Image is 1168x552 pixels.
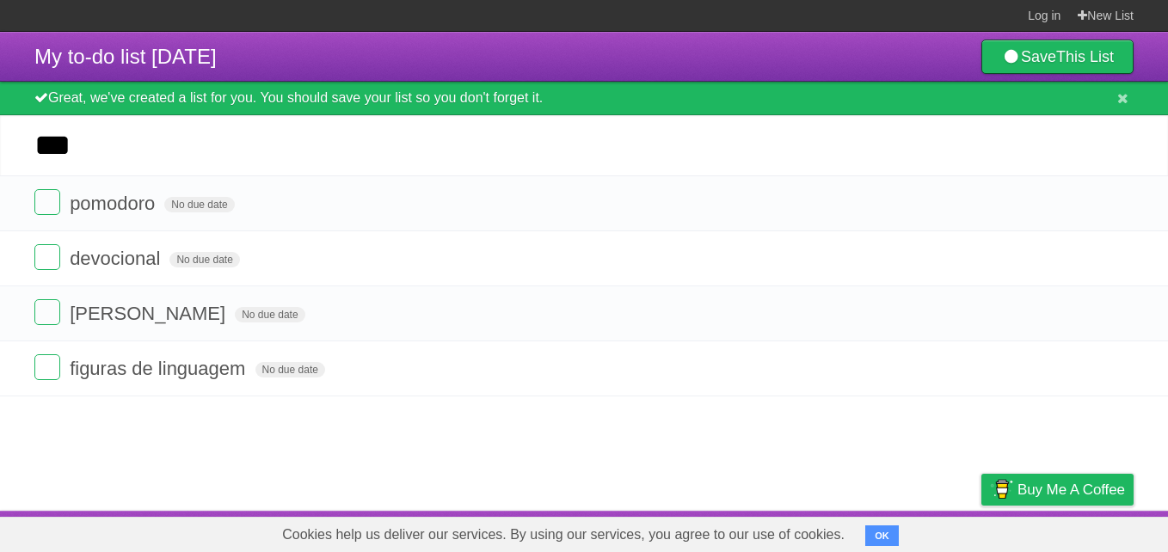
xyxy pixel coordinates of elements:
a: Developers [809,515,879,548]
img: Buy me a coffee [990,475,1013,504]
span: figuras de linguagem [70,358,249,379]
span: No due date [169,252,239,267]
a: Terms [901,515,938,548]
span: No due date [255,362,325,377]
label: Done [34,189,60,215]
a: Buy me a coffee [981,474,1134,506]
a: About [753,515,789,548]
label: Done [34,354,60,380]
a: Suggest a feature [1025,515,1134,548]
span: devocional [70,248,164,269]
a: SaveThis List [981,40,1134,74]
span: pomodoro [70,193,159,214]
span: [PERSON_NAME] [70,303,230,324]
a: Privacy [959,515,1004,548]
button: OK [865,525,899,546]
b: This List [1056,48,1114,65]
span: No due date [235,307,304,322]
label: Done [34,299,60,325]
span: Cookies help us deliver our services. By using our services, you agree to our use of cookies. [265,518,862,552]
span: Buy me a coffee [1017,475,1125,505]
span: My to-do list [DATE] [34,45,217,68]
label: Done [34,244,60,270]
span: No due date [164,197,234,212]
